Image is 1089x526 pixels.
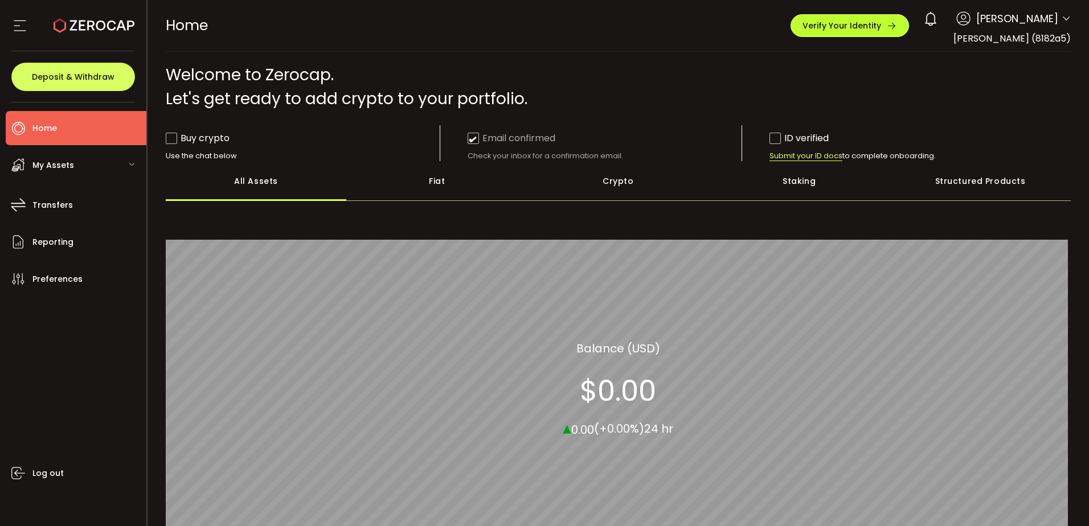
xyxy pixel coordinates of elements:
div: Use the chat below [166,151,440,161]
div: Crypto [527,161,709,201]
div: Welcome to Zerocap. Let's get ready to add crypto to your portfolio. [166,63,1071,111]
span: (+0.00%) [594,421,644,437]
span: Preferences [32,271,83,287]
span: Home [32,120,57,137]
span: Deposit & Withdraw [32,73,114,81]
span: Transfers [32,197,73,213]
section: $0.00 [580,373,656,408]
span: 24 hr [644,421,673,437]
div: Email confirmed [468,131,555,145]
div: All Assets [166,161,347,201]
section: Balance (USD) [576,339,660,356]
span: Submit your ID docs [769,151,842,161]
span: My Assets [32,157,74,174]
div: Check your inbox for a confirmation email. [468,151,742,161]
span: Reporting [32,234,73,250]
div: Fiat [346,161,527,201]
iframe: Chat Widget [1032,471,1089,526]
div: Buy crypto [166,131,230,145]
span: Home [166,15,208,35]
span: Log out [32,465,64,482]
span: ▴ [563,415,571,439]
button: Verify Your Identity [791,14,909,37]
span: [PERSON_NAME] (8182a5) [953,32,1071,45]
div: to complete onboarding. [769,151,1044,161]
span: [PERSON_NAME] [976,11,1058,26]
div: ID verified [769,131,829,145]
div: Structured Products [890,161,1071,201]
span: 0.00 [571,421,594,437]
button: Deposit & Withdraw [11,63,135,91]
div: Staking [709,161,890,201]
span: Verify Your Identity [803,22,881,30]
